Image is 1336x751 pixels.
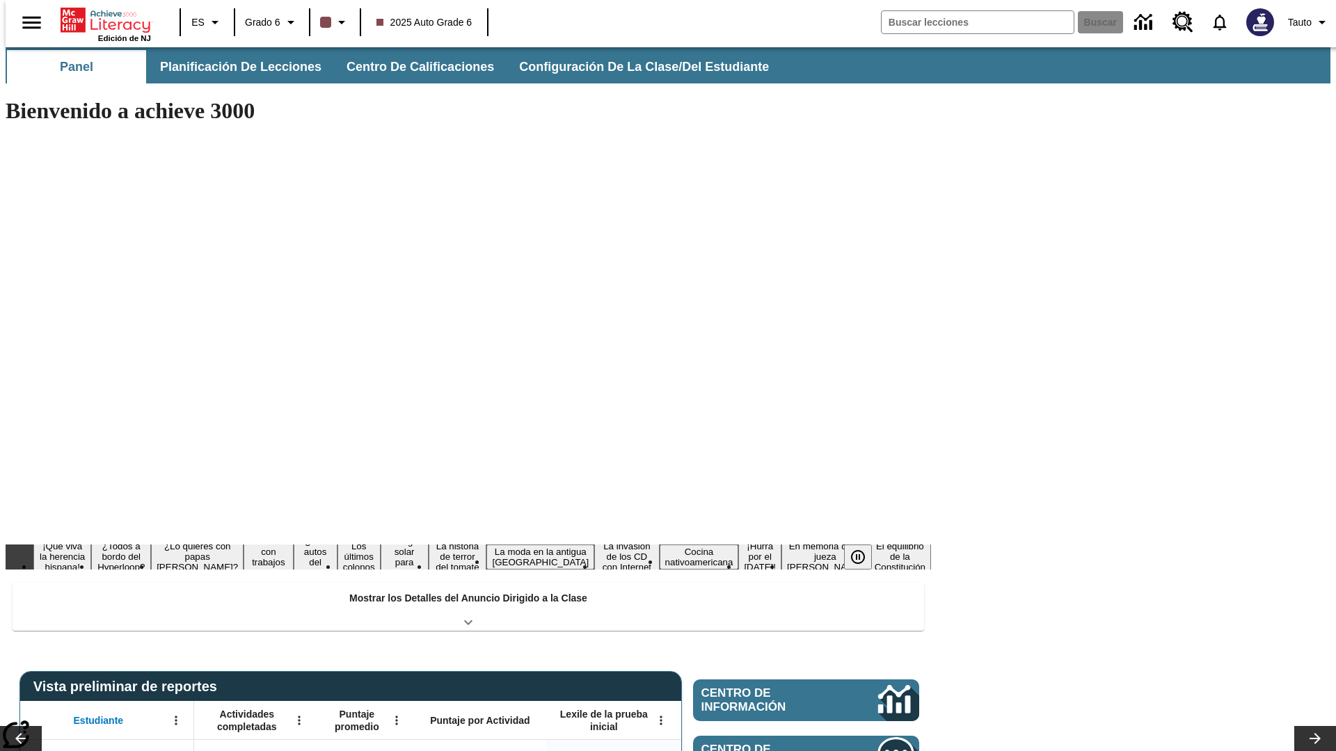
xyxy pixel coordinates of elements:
button: Diapositiva 12 ¡Hurra por el Día de la Constitución! [738,539,781,574]
button: Lenguaje: ES, Selecciona un idioma [185,10,230,35]
button: Diapositiva 1 ¡Que viva la herencia hispana! [33,539,91,574]
span: Puntaje promedio [324,708,390,733]
button: El color de la clase es café oscuro. Cambiar el color de la clase. [315,10,356,35]
button: Diapositiva 14 El equilibrio de la Constitución [869,539,931,574]
button: Perfil/Configuración [1282,10,1336,35]
button: Diapositiva 7 Energía solar para todos [381,534,429,580]
span: Vista preliminar de reportes [33,679,224,695]
button: Centro de calificaciones [335,50,505,83]
div: Pausar [844,544,886,570]
div: Subbarra de navegación [6,47,1330,83]
button: Diapositiva 2 ¿Todos a bordo del Hyperloop? [91,539,151,574]
span: Lexile de la prueba inicial [553,708,655,733]
button: Grado: Grado 6, Elige un grado [239,10,305,35]
a: Notificaciones [1202,4,1238,40]
span: Centro de información [701,686,832,714]
button: Planificación de lecciones [149,50,333,83]
button: Abrir menú [386,710,407,731]
a: Portada [61,6,151,34]
button: Configuración de la clase/del estudiante [508,50,780,83]
h1: Bienvenido a achieve 3000 [6,98,931,124]
button: Abrir menú [166,710,186,731]
p: Mostrar los Detalles del Anuncio Dirigido a la Clase [349,591,587,606]
button: Escoja un nuevo avatar [1238,4,1282,40]
span: 2025 Auto Grade 6 [376,15,472,30]
a: Centro de recursos, Se abrirá en una pestaña nueva. [1164,3,1202,41]
button: Abrir menú [289,710,310,731]
button: Diapositiva 3 ¿Lo quieres con papas fritas? [151,539,244,574]
span: Actividades completadas [201,708,293,733]
button: Abrir menú [651,710,671,731]
input: Buscar campo [882,11,1074,33]
button: Panel [7,50,146,83]
span: Estudiante [74,714,124,727]
button: Diapositiva 8 La historia de terror del tomate [429,539,487,574]
button: Abrir el menú lateral [11,2,52,43]
button: Diapositiva 9 La moda en la antigua Roma [486,544,594,570]
span: Tauto [1288,15,1312,30]
button: Diapositiva 13 En memoria de la jueza O'Connor [781,539,869,574]
span: Puntaje por Actividad [430,714,530,727]
a: Centro de información [1126,3,1164,42]
span: Edición de NJ [98,34,151,42]
button: Diapositiva 5 ¿Los autos del futuro? [294,534,337,580]
span: Grado 6 [245,15,280,30]
img: Avatar [1246,8,1274,36]
a: Centro de información [693,679,919,721]
button: Diapositiva 10 La invasión de los CD con Internet [594,539,659,574]
button: Carrusel de lecciones, seguir [1294,726,1336,751]
button: Diapositiva 11 Cocina nativoamericana [660,544,739,570]
button: Pausar [844,544,872,570]
button: Diapositiva 4 Niños con trabajos sucios [244,534,293,580]
span: ES [191,15,205,30]
div: Subbarra de navegación [6,50,781,83]
button: Diapositiva 6 Los últimos colonos [337,539,381,574]
div: Portada [61,5,151,42]
div: Mostrar los Detalles del Anuncio Dirigido a la Clase [13,583,924,631]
